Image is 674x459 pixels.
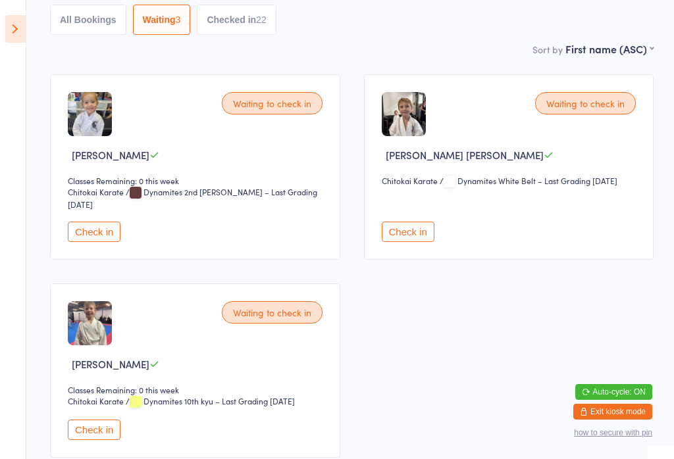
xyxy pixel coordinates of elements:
div: Chitokai Karate [382,175,438,186]
div: Waiting to check in [535,92,636,114]
span: / Dynamites 10th kyu – Last Grading [DATE] [126,395,295,406]
img: image1751264058.png [68,301,112,345]
button: Check in [68,222,120,242]
div: 22 [256,14,267,25]
button: Check in [68,420,120,440]
span: [PERSON_NAME] [72,148,149,162]
button: how to secure with pin [574,428,652,437]
div: First name (ASC) [565,41,654,56]
span: [PERSON_NAME] [PERSON_NAME] [386,148,544,162]
div: Chitokai Karate [68,395,124,406]
span: / Dynamites White Belt – Last Grading [DATE] [440,175,617,186]
div: Waiting to check in [222,301,323,324]
label: Sort by [532,43,563,56]
button: Checked in22 [197,5,276,35]
img: image1758091328.png [382,92,426,136]
div: 3 [176,14,181,25]
div: Classes Remaining: 0 this week [68,175,326,186]
span: [PERSON_NAME] [72,357,149,371]
button: Check in [382,222,434,242]
div: Waiting to check in [222,92,323,114]
button: Waiting3 [133,5,191,35]
div: Chitokai Karate [68,186,124,197]
button: All Bookings [50,5,126,35]
button: Exit kiosk mode [573,404,652,420]
div: Classes Remaining: 0 this week [68,384,326,395]
button: Auto-cycle: ON [575,384,652,400]
img: image1678487733.png [68,92,112,136]
span: / Dynamites 2nd [PERSON_NAME] – Last Grading [DATE] [68,186,317,210]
